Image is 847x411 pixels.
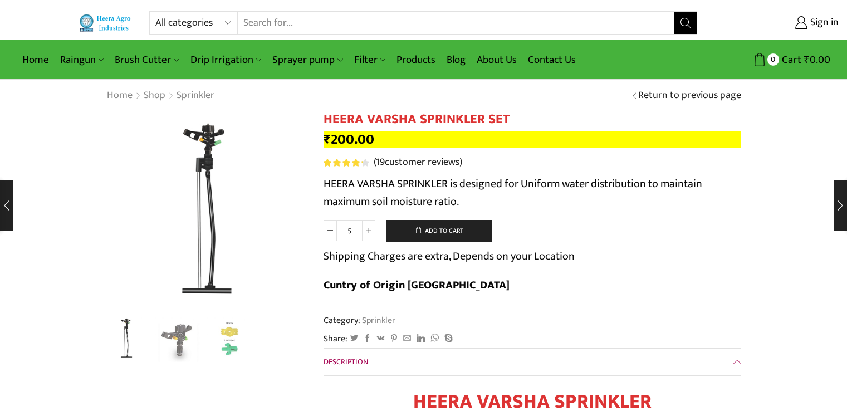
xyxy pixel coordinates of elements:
[674,12,697,34] button: Search button
[324,332,347,345] span: Share:
[324,111,741,128] h1: HEERA VARSHA SPRINKLER SET
[155,317,201,362] li: 2 / 3
[324,355,368,368] span: Description
[155,317,201,364] a: 1
[337,220,362,241] input: Product quantity
[324,349,741,375] a: Description
[714,13,839,33] a: Sign in
[779,52,801,67] span: Cart
[324,247,575,265] p: Shipping Charges are extra, Depends on your Location
[238,12,675,34] input: Search for...
[804,51,830,68] bdi: 0.00
[207,317,253,362] li: 3 / 3
[176,89,215,103] a: Sprinkler
[267,47,348,73] a: Sprayer pump
[391,47,441,73] a: Products
[185,47,267,73] a: Drip Irrigation
[324,159,369,167] div: Rated 4.37 out of 5
[324,276,510,295] b: Cuntry of Origin [GEOGRAPHIC_DATA]
[324,128,374,151] bdi: 200.00
[360,313,395,327] a: Sprinkler
[376,154,385,170] span: 19
[324,174,702,211] span: HEERA VARSHA SPRINKLER is designed for Uniform water distribution to maintain maximum soil moistu...
[104,317,150,362] li: 1 / 3
[708,50,830,70] a: 0 Cart ₹0.00
[807,16,839,30] span: Sign in
[106,89,215,103] nav: Breadcrumb
[17,47,55,73] a: Home
[522,47,581,73] a: Contact Us
[374,155,462,170] a: (19customer reviews)
[638,89,741,103] a: Return to previous page
[324,314,395,327] span: Category:
[804,51,810,68] span: ₹
[207,317,253,364] a: nozzle
[441,47,471,73] a: Blog
[324,159,371,167] span: 19
[55,47,109,73] a: Raingun
[349,47,391,73] a: Filter
[143,89,166,103] a: Shop
[106,111,307,312] div: 1 / 3
[104,316,150,362] img: Impact Mini Sprinkler
[767,53,779,65] span: 0
[324,159,363,167] span: Rated out of 5 based on customer ratings
[324,128,331,151] span: ₹
[109,47,184,73] a: Brush Cutter
[386,220,492,242] button: Add to cart
[106,89,133,103] a: Home
[471,47,522,73] a: About Us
